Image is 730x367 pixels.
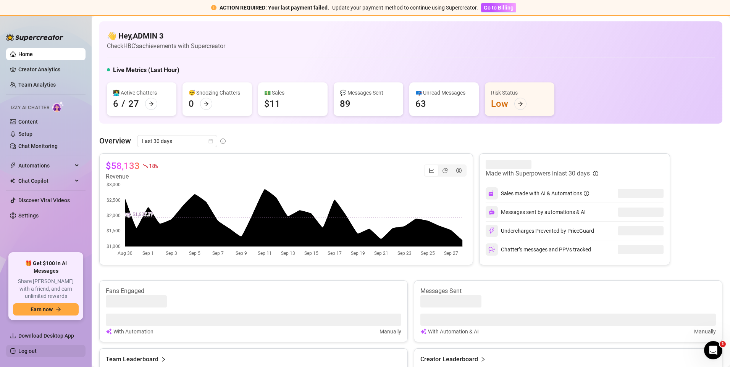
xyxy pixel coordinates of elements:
[143,163,148,169] span: fall
[31,306,53,312] span: Earn now
[488,190,495,197] img: svg%3e
[264,89,321,97] div: 💵 Sales
[18,63,79,76] a: Creator Analytics
[486,206,586,218] div: Messages sent by automations & AI
[415,89,473,97] div: 📪 Unread Messages
[18,348,37,354] a: Log out
[593,171,598,176] span: info-circle
[107,41,225,51] article: Check HBC's achievements with Supercreator
[106,287,401,295] article: Fans Engaged
[189,89,246,97] div: 😴 Snoozing Chatters
[18,131,32,137] a: Setup
[189,98,194,110] div: 0
[484,5,514,11] span: Go to Billing
[424,164,467,177] div: segmented control
[113,327,153,336] article: With Automation
[18,175,73,187] span: Chat Copilot
[480,355,486,364] span: right
[491,89,548,97] div: Risk Status
[106,160,140,172] article: $58,133
[6,34,63,41] img: logo-BBDzfeDw.svg
[428,327,479,336] article: With Automation & AI
[481,3,516,12] button: Go to Billing
[420,287,716,295] article: Messages Sent
[429,168,434,173] span: line-chart
[13,278,79,300] span: Share [PERSON_NAME] with a friend, and earn unlimited rewards
[106,172,158,181] article: Revenue
[56,307,61,312] span: arrow-right
[18,119,38,125] a: Content
[18,212,39,219] a: Settings
[584,191,589,196] span: info-circle
[501,189,589,198] div: Sales made with AI & Automations
[518,101,523,106] span: arrow-right
[481,5,516,11] a: Go to Billing
[113,89,170,97] div: 👩‍💻 Active Chatters
[489,209,495,215] img: svg%3e
[18,333,74,339] span: Download Desktop App
[149,162,158,169] span: 18 %
[486,225,594,237] div: Undercharges Prevented by PriceGuard
[18,143,58,149] a: Chat Monitoring
[340,98,350,110] div: 89
[264,98,280,110] div: $11
[203,101,209,106] span: arrow-right
[380,327,401,336] article: Manually
[456,168,462,173] span: dollar-circle
[488,227,495,234] img: svg%3e
[486,169,590,178] article: Made with Superpowers in last 30 days
[486,243,591,256] div: Chatter’s messages and PPVs tracked
[704,341,722,359] iframe: Intercom live chat
[11,104,49,111] span: Izzy AI Chatter
[107,31,225,41] h4: 👋 Hey, ADMIN 3
[106,327,112,336] img: svg%3e
[340,89,397,97] div: 💬 Messages Sent
[142,135,213,147] span: Last 30 days
[10,333,16,339] span: download
[332,5,478,11] span: Update your payment method to continue using Supercreator.
[106,355,158,364] article: Team Leaderboard
[161,355,166,364] span: right
[220,5,329,11] strong: ACTION REQUIRED: Your last payment failed.
[18,51,33,57] a: Home
[13,303,79,315] button: Earn nowarrow-right
[128,98,139,110] div: 27
[10,163,16,169] span: thunderbolt
[113,98,118,110] div: 6
[220,138,226,144] span: info-circle
[420,355,478,364] article: Creator Leaderboard
[113,66,179,75] h5: Live Metrics (Last Hour)
[149,101,154,106] span: arrow-right
[488,246,495,253] img: svg%3e
[420,327,426,336] img: svg%3e
[99,135,131,146] article: Overview
[18,197,70,203] a: Discover Viral Videos
[18,82,56,88] a: Team Analytics
[415,98,426,110] div: 63
[208,139,213,143] span: calendar
[694,327,716,336] article: Manually
[443,168,448,173] span: pie-chart
[18,159,73,172] span: Automations
[211,5,216,10] span: exclamation-circle
[10,178,15,183] img: Chat Copilot
[720,341,726,347] span: 1
[52,101,64,112] img: AI Chatter
[13,260,79,275] span: 🎁 Get $100 in AI Messages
